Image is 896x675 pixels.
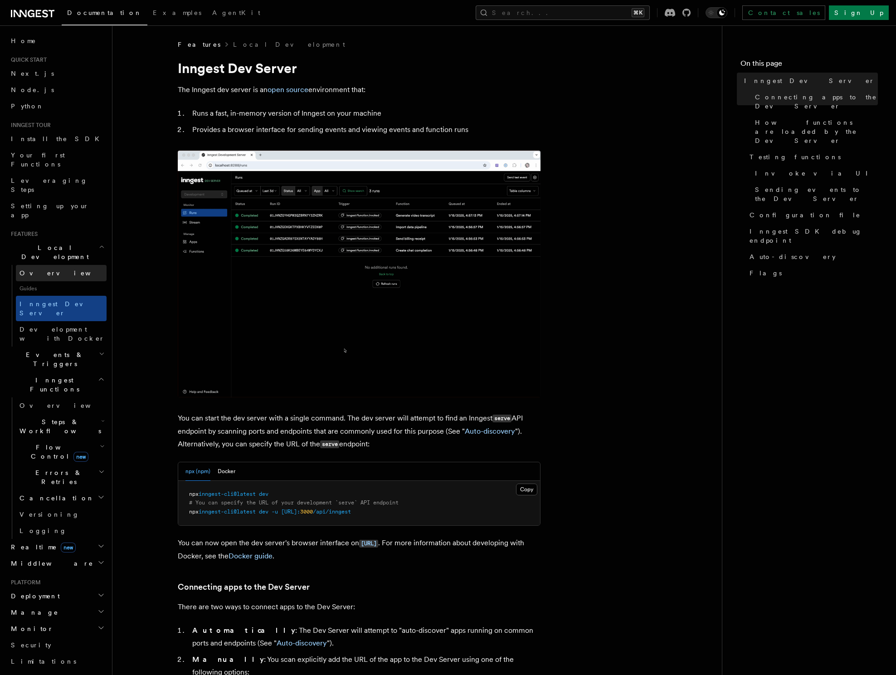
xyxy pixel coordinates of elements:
[829,5,889,20] a: Sign Up
[7,172,107,198] a: Leveraging Steps
[190,123,541,136] li: Provides a browser interface for sending events and viewing events and function runs
[750,227,878,245] span: Inngest SDK debug endpoint
[19,402,113,409] span: Overview
[706,7,727,18] button: Toggle dark mode
[178,151,541,397] img: Dev Server Demo
[11,202,89,219] span: Setting up your app
[755,169,876,178] span: Invoke via UI
[755,118,878,145] span: How functions are loaded by the Dev Server
[7,555,107,572] button: Middleware
[7,624,54,633] span: Monitor
[11,658,76,665] span: Limitations
[16,397,107,414] a: Overview
[11,70,54,77] span: Next.js
[7,559,93,568] span: Middleware
[16,281,107,296] span: Guides
[11,135,105,142] span: Install the SDK
[259,509,268,515] span: dev
[207,3,266,24] a: AgentKit
[7,82,107,98] a: Node.js
[11,641,51,649] span: Security
[16,417,101,435] span: Steps & Workflows
[751,89,878,114] a: Connecting apps to the Dev Server
[7,604,107,621] button: Manage
[492,415,511,422] code: serve
[7,588,107,604] button: Deployment
[11,103,44,110] span: Python
[746,265,878,281] a: Flags
[190,624,541,650] li: : The Dev Server will attempt to "auto-discover" apps running on common ports and endpoints (See ...
[199,509,256,515] span: inngest-cli@latest
[746,149,878,165] a: Testing functions
[465,427,515,435] a: Auto-discovery
[740,73,878,89] a: Inngest Dev Server
[7,265,107,347] div: Local Development
[742,5,825,20] a: Contact sales
[178,412,541,451] p: You can start the dev server with a single command. The dev server will attempt to find an Innges...
[178,40,220,49] span: Features
[7,98,107,114] a: Python
[751,114,878,149] a: How functions are loaded by the Dev Server
[7,230,38,238] span: Features
[632,8,644,17] kbd: ⌘K
[516,484,537,495] button: Copy
[313,509,351,515] span: /api/inngest
[7,122,51,129] span: Inngest tour
[7,637,107,653] a: Security
[61,543,76,553] span: new
[233,40,345,49] a: Local Development
[7,243,99,261] span: Local Development
[189,509,199,515] span: npx
[272,509,278,515] span: -u
[19,269,113,277] span: Overview
[178,601,541,613] p: There are two ways to connect apps to the Dev Server:
[16,439,107,465] button: Flow Controlnew
[476,5,650,20] button: Search...⌘K
[300,509,313,515] span: 3000
[19,527,67,534] span: Logging
[218,462,235,481] button: Docker
[750,152,841,161] span: Testing functions
[359,540,378,548] code: [URL]
[229,552,273,560] a: Docker guide
[16,490,107,506] button: Cancellation
[73,452,88,462] span: new
[192,626,295,635] strong: Automatically
[7,543,76,552] span: Realtime
[7,621,107,637] button: Monitor
[7,198,107,223] a: Setting up your app
[190,107,541,120] li: Runs a fast, in-memory version of Inngest on your machine
[16,465,107,490] button: Errors & Retries
[746,207,878,223] a: Configuration file
[7,33,107,49] a: Home
[16,494,94,503] span: Cancellation
[751,165,878,181] a: Invoke via UI
[277,639,327,647] a: Auto-discovery
[11,152,65,168] span: Your first Functions
[178,83,541,96] p: The Inngest dev server is an environment that:
[67,9,142,16] span: Documentation
[189,491,199,497] span: npx
[7,653,107,670] a: Limitations
[178,581,310,593] a: Connecting apps to the Dev Server
[11,86,54,93] span: Node.js
[7,592,60,601] span: Deployment
[185,462,210,481] button: npx (npm)
[16,506,107,523] a: Versioning
[7,65,107,82] a: Next.js
[16,265,107,281] a: Overview
[259,491,268,497] span: dev
[16,414,107,439] button: Steps & Workflows
[212,9,260,16] span: AgentKit
[320,440,339,448] code: serve
[7,147,107,172] a: Your first Functions
[147,3,207,24] a: Examples
[268,85,308,94] a: open source
[19,300,97,317] span: Inngest Dev Server
[7,240,107,265] button: Local Development
[189,499,399,506] span: # You can specify the URL of your development `serve` API endpoint
[16,468,98,486] span: Errors & Retries
[755,93,878,111] span: Connecting apps to the Dev Server
[740,58,878,73] h4: On this page
[178,537,541,562] p: You can now open the dev server's browser interface on . For more information about developing wi...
